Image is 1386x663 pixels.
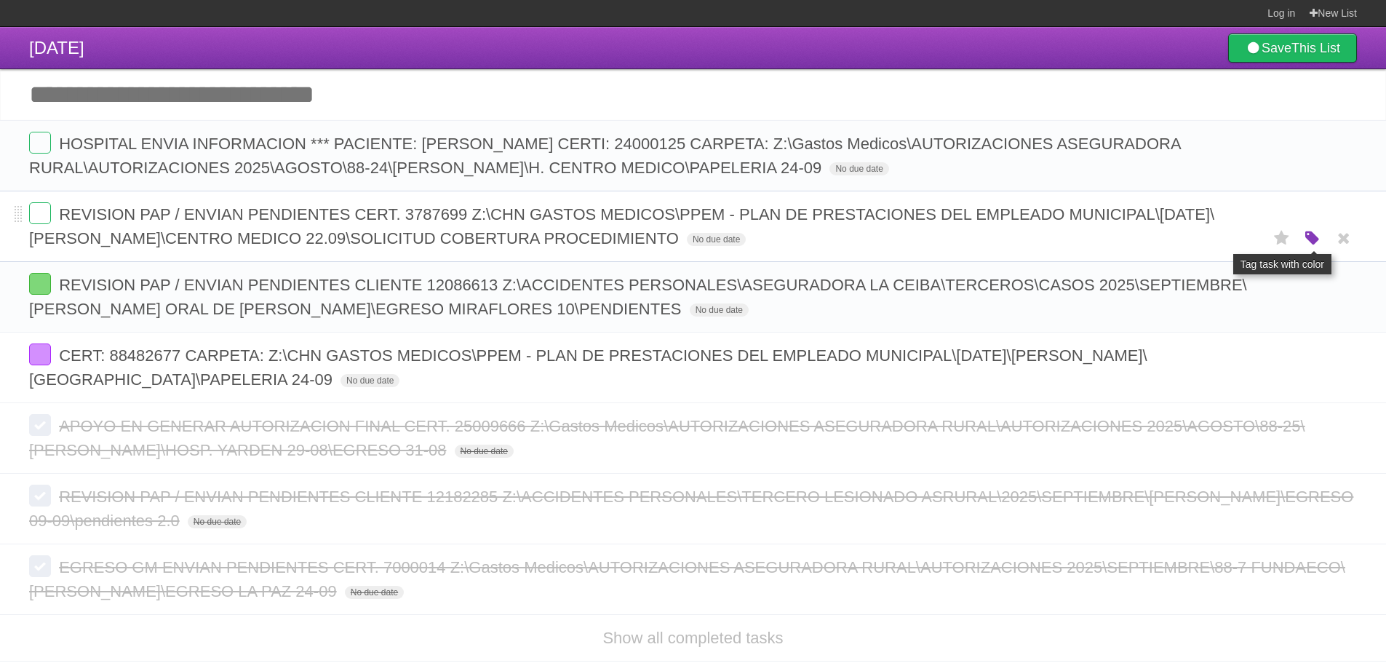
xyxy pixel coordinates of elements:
span: REVISION PAP / ENVIAN PENDIENTES CLIENTE 12182285 Z:\ACCIDENTES PERSONALES\TERCERO LESIONADO ASRU... [29,488,1353,530]
span: No due date [188,515,247,528]
span: REVISION PAP / ENVIAN PENDIENTES CLIENTE 12086613 Z:\ACCIDENTES PERSONALES\ASEGURADORA LA CEIBA\T... [29,276,1247,318]
b: This List [1291,41,1340,55]
label: Done [29,132,51,154]
span: No due date [829,162,888,175]
label: Done [29,344,51,365]
span: EGRESO GM ENVIAN PENDIENTES CERT. 7000014 Z:\Gastos Medicos\AUTORIZACIONES ASEGURADORA RURAL\AUTO... [29,558,1345,600]
span: No due date [345,586,404,599]
span: APOYO EN GENERAR AUTORIZACION FINAL CERT. 25009666 Z:\Gastos Medicos\AUTORIZACIONES ASEGURADORA R... [29,417,1305,459]
label: Done [29,273,51,295]
label: Done [29,485,51,507]
label: Done [29,202,51,224]
a: Show all completed tasks [602,629,783,647]
label: Done [29,555,51,577]
span: CERT: 88482677 CARPETA: Z:\CHN GASTOS MEDICOS\PPEM - PLAN DE PRESTACIONES DEL EMPLEADO MUNICIPAL\... [29,346,1147,389]
span: No due date [690,303,749,317]
span: REVISION PAP / ENVIAN PENDIENTES CERT. 3787699 Z:\CHN GASTOS MEDICOS\PPEM - PLAN DE PRESTACIONES ... [29,205,1214,247]
span: [DATE] [29,38,84,57]
a: SaveThis List [1228,33,1357,63]
label: Star task [1268,226,1296,250]
span: No due date [340,374,399,387]
span: No due date [455,445,514,458]
span: HOSPITAL ENVIA INFORMACION *** PACIENTE: [PERSON_NAME] CERTI: 24000125 CARPETA: Z:\Gastos Medicos... [29,135,1180,177]
label: Done [29,414,51,436]
span: No due date [687,233,746,246]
